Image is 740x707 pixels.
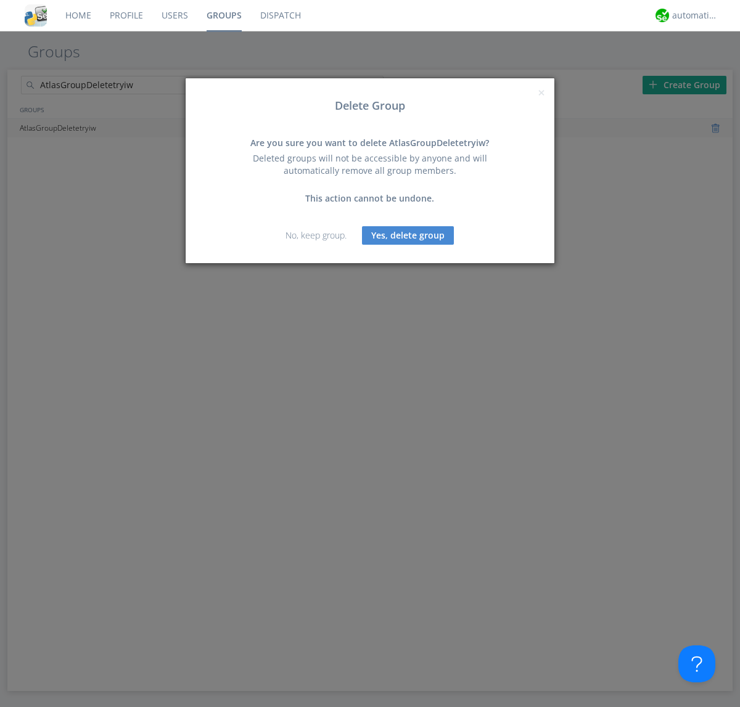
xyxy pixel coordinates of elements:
[362,226,454,245] button: Yes, delete group
[237,192,503,205] div: This action cannot be undone.
[195,100,545,112] h3: Delete Group
[237,137,503,149] div: Are you sure you want to delete AtlasGroupDeletetryiw?
[538,84,545,101] span: ×
[672,9,718,22] div: automation+atlas
[286,229,347,241] a: No, keep group.
[237,152,503,177] div: Deleted groups will not be accessible by anyone and will automatically remove all group members.
[25,4,47,27] img: cddb5a64eb264b2086981ab96f4c1ba7
[656,9,669,22] img: d2d01cd9b4174d08988066c6d424eccd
